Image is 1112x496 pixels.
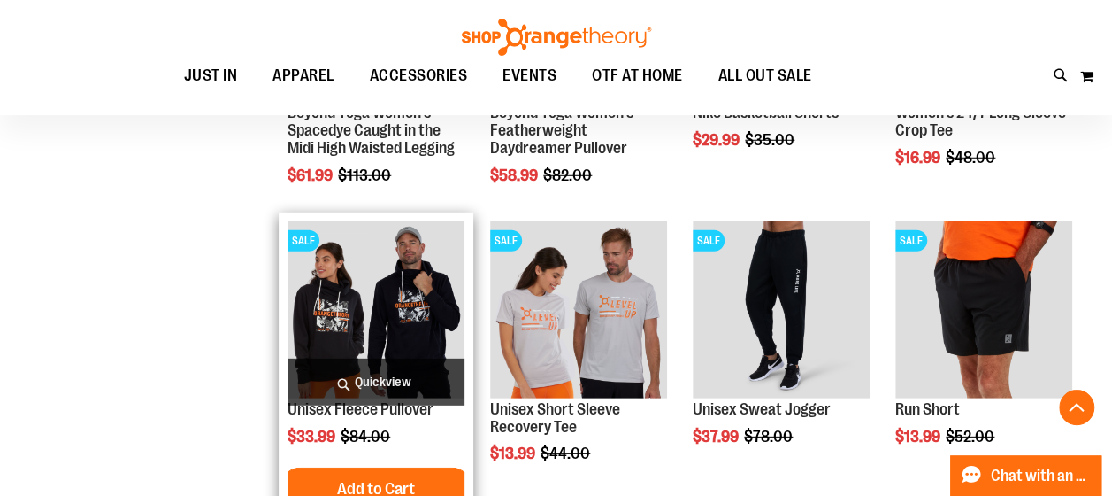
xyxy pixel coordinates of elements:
[541,445,593,462] span: $44.00
[490,221,667,399] img: Product image for Unisex Short Sleeve Recovery Tee
[370,56,468,96] span: ACCESSORIES
[693,230,725,252] span: SALE
[592,56,683,96] span: OTF AT HOME
[490,400,620,436] a: Unisex Short Sleeve Recovery Tee
[543,167,594,184] span: $82.00
[946,428,997,446] span: $52.00
[288,221,464,401] a: Product image for Unisex Fleece PulloverSALE
[288,359,464,406] a: Quickview
[991,468,1091,484] span: Chat with an Expert
[288,230,319,252] span: SALE
[184,56,238,96] span: JUST IN
[693,131,742,149] span: $29.99
[490,230,522,252] span: SALE
[895,221,1072,401] a: Product image for Run ShortSALE
[895,230,927,252] span: SALE
[490,167,541,184] span: $58.99
[288,167,335,184] span: $61.99
[950,455,1102,496] button: Chat with an Expert
[288,221,464,399] img: Product image for Unisex Fleece Pullover
[693,428,741,446] span: $37.99
[288,428,338,446] span: $33.99
[895,221,1072,399] img: Product image for Run Short
[946,149,998,167] span: $48.00
[338,167,394,184] span: $113.00
[745,131,797,149] span: $35.00
[744,428,795,446] span: $78.00
[490,445,538,462] span: $13.99
[288,104,455,157] a: Beyond Yoga Women's Spacedye Caught in the Midi High Waisted Legging
[459,19,654,56] img: Shop Orangetheory
[886,213,1081,491] div: product
[272,56,334,96] span: APPAREL
[502,56,556,96] span: EVENTS
[895,428,943,446] span: $13.99
[895,400,960,418] a: Run Short
[341,428,393,446] span: $84.00
[288,400,433,418] a: Unisex Fleece Pullover
[693,400,831,418] a: Unisex Sweat Jogger
[684,213,878,491] div: product
[1059,390,1094,425] button: Back To Top
[490,104,633,157] a: Beyond Yoga Women's Featherweight Daydreamer Pullover
[490,221,667,401] a: Product image for Unisex Short Sleeve Recovery TeeSALE
[693,221,870,399] img: Product image for Unisex Sweat Jogger
[718,56,812,96] span: ALL OUT SALE
[895,104,1066,139] a: Women's 24/7 Long Sleeve Crop Tee
[895,149,943,167] span: $16.99
[693,221,870,401] a: Product image for Unisex Sweat JoggerSALE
